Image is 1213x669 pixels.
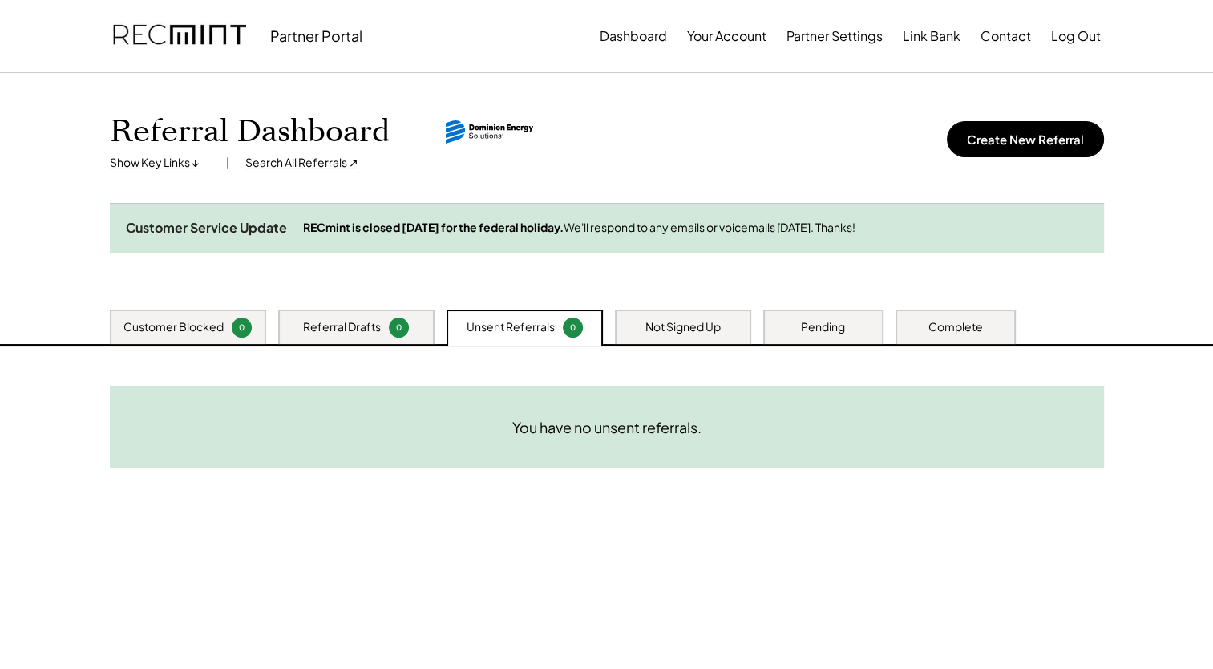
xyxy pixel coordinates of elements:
div: Partner Portal [270,26,362,45]
button: Contact [981,20,1031,52]
div: Customer Service Update [126,220,287,237]
div: Unsent Referrals [467,319,555,335]
button: Your Account [687,20,766,52]
div: Show Key Links ↓ [110,155,210,171]
div: Complete [928,319,983,335]
div: Referral Drafts [303,319,381,335]
div: Customer Blocked [123,319,224,335]
h1: Referral Dashboard [110,113,390,151]
img: recmint-logotype%403x.png [113,9,246,63]
button: Link Bank [903,20,960,52]
button: Dashboard [600,20,667,52]
div: Search All Referrals ↗ [245,155,358,171]
div: We'll respond to any emails or voicemails [DATE]. Thanks! [303,220,1088,236]
button: Log Out [1051,20,1101,52]
div: You have no unsent referrals. [512,418,702,436]
div: | [226,155,229,171]
div: Pending [801,319,845,335]
div: Not Signed Up [645,319,721,335]
img: dominion-energy-solutions.svg [446,120,534,144]
div: 0 [391,322,406,334]
button: Create New Referral [947,121,1104,157]
div: 0 [234,322,249,334]
div: 0 [565,322,580,334]
button: Partner Settings [786,20,883,52]
strong: RECmint is closed [DATE] for the federal holiday. [303,220,564,234]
